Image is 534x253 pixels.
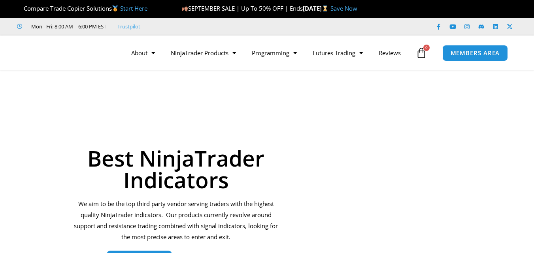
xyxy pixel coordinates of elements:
[17,4,147,12] span: Compare Trade Copier Solutions
[17,6,23,11] img: 🏆
[371,44,409,62] a: Reviews
[244,44,305,62] a: Programming
[182,6,188,11] img: 🍂
[404,41,439,64] a: 0
[120,4,147,12] a: Start Here
[423,45,430,51] span: 0
[322,6,328,11] img: ⌛
[451,50,500,56] span: MEMBERS AREA
[29,22,106,31] span: Mon - Fri: 8:00 AM – 6:00 PM EST
[73,147,279,191] h1: Best NinjaTrader Indicators
[330,4,357,12] a: Save Now
[22,39,107,67] img: LogoAI | Affordable Indicators – NinjaTrader
[73,199,279,242] p: We aim to be the top third party vendor serving traders with the highest quality NinjaTrader indi...
[303,4,330,12] strong: [DATE]
[123,44,163,62] a: About
[123,44,414,62] nav: Menu
[112,6,118,11] img: 🥇
[181,4,303,12] span: SEPTEMBER SALE | Up To 50% OFF | Ends
[117,22,140,31] a: Trustpilot
[163,44,244,62] a: NinjaTrader Products
[442,45,508,61] a: MEMBERS AREA
[305,44,371,62] a: Futures Trading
